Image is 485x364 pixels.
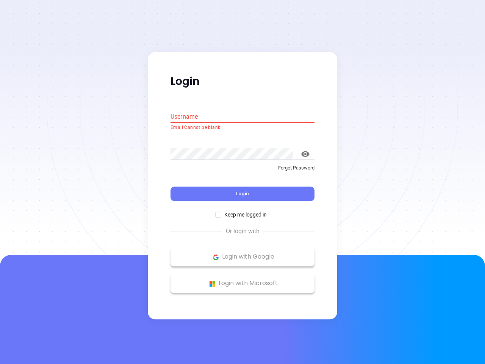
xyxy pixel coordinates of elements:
span: Or login with [222,227,263,236]
button: Login [171,187,314,201]
img: Google Logo [211,253,221,262]
p: Email Cannot be blank [171,124,314,132]
p: Login with Microsoft [174,278,311,289]
button: Google Logo Login with Google [171,248,314,267]
p: Forgot Password [171,164,314,172]
button: toggle password visibility [296,145,314,163]
p: Login [171,75,314,88]
button: Microsoft Logo Login with Microsoft [171,274,314,293]
p: Login with Google [174,251,311,263]
span: Login [236,191,249,197]
img: Microsoft Logo [208,279,217,289]
span: Keep me logged in [221,211,270,219]
a: Forgot Password [171,164,314,178]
